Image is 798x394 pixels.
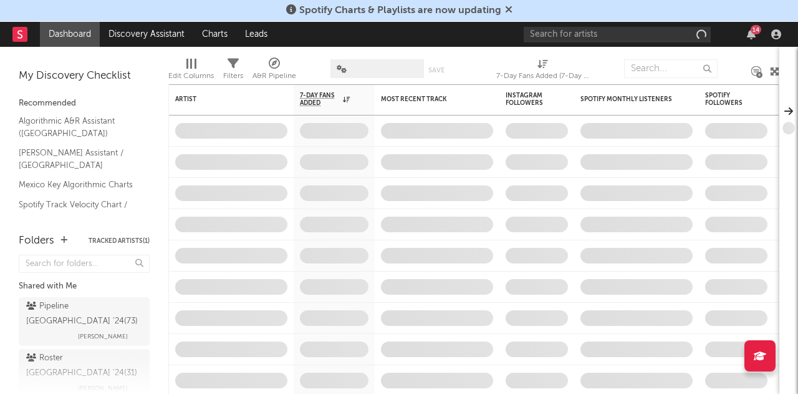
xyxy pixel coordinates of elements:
[19,178,137,192] a: Mexico Key Algorithmic Charts
[496,69,590,84] div: 7-Day Fans Added (7-Day Fans Added)
[300,92,340,107] span: 7-Day Fans Added
[236,22,276,47] a: Leads
[223,53,243,89] div: Filters
[524,27,711,42] input: Search for artists
[252,53,296,89] div: A&R Pipeline
[26,351,139,381] div: Roster [GEOGRAPHIC_DATA] '24 ( 31 )
[505,6,512,16] span: Dismiss
[19,69,150,84] div: My Discovery Checklist
[624,59,718,78] input: Search...
[19,96,150,111] div: Recommended
[175,96,269,103] div: Artist
[168,53,214,89] div: Edit Columns
[299,6,501,16] span: Spotify Charts & Playlists are now updating
[19,279,150,294] div: Shared with Me
[19,146,137,172] a: [PERSON_NAME] Assistant / [GEOGRAPHIC_DATA]
[428,67,445,74] button: Save
[40,22,100,47] a: Dashboard
[19,297,150,346] a: Pipeline [GEOGRAPHIC_DATA] '24(73)[PERSON_NAME]
[252,69,296,84] div: A&R Pipeline
[223,69,243,84] div: Filters
[26,299,139,329] div: Pipeline [GEOGRAPHIC_DATA] '24 ( 73 )
[19,234,54,249] div: Folders
[580,96,674,103] div: Spotify Monthly Listeners
[747,29,756,39] button: 14
[19,198,137,224] a: Spotify Track Velocity Chart / MX
[100,22,193,47] a: Discovery Assistant
[168,69,214,84] div: Edit Columns
[751,25,761,34] div: 14
[506,92,549,107] div: Instagram Followers
[19,255,150,273] input: Search for folders...
[78,329,128,344] span: [PERSON_NAME]
[19,114,137,140] a: Algorithmic A&R Assistant ([GEOGRAPHIC_DATA])
[193,22,236,47] a: Charts
[705,92,749,107] div: Spotify Followers
[381,96,474,103] div: Most Recent Track
[89,238,150,244] button: Tracked Artists(1)
[496,53,590,89] div: 7-Day Fans Added (7-Day Fans Added)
